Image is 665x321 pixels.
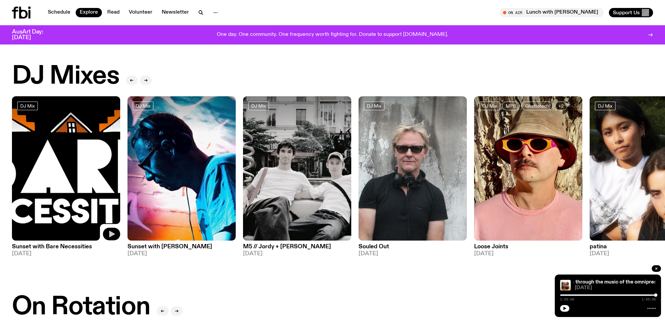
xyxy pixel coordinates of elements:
[20,103,35,108] span: DJ Mix
[359,241,467,257] a: Souled Out[DATE]
[642,298,656,301] span: 1:59:58
[12,241,120,257] a: Sunset with Bare Necessities[DATE]
[12,294,150,320] h2: On Rotation
[12,29,54,40] h3: AusArt Day: [DATE]
[127,244,236,250] h3: Sunset with [PERSON_NAME]
[127,251,236,257] span: [DATE]
[474,96,582,241] img: Tyson stands in front of a paperbark tree wearing orange sunglasses, a suede bucket hat and a pin...
[243,251,351,257] span: [DATE]
[598,103,613,108] span: DJ Mix
[474,251,582,257] span: [DATE]
[522,102,553,110] a: Ghettotech
[560,280,571,290] img: All seven members of Kokoroko either standing, sitting or spread out on the ground. They are hudd...
[44,8,74,17] a: Schedule
[12,96,120,241] img: Bare Necessities
[76,8,102,17] a: Explore
[158,8,193,17] a: Newsletter
[127,241,236,257] a: Sunset with [PERSON_NAME][DATE]
[12,251,120,257] span: [DATE]
[474,241,582,257] a: Loose Joints[DATE]
[609,8,653,17] button: Support Us
[479,102,500,110] a: DJ Mix
[248,102,269,110] a: DJ Mix
[243,244,351,250] h3: M5 // Jordy + [PERSON_NAME]
[359,96,467,241] img: Stephen looks directly at the camera, wearing a black tee, black sunglasses and headphones around...
[243,241,351,257] a: M5 // Jordy + [PERSON_NAME][DATE]
[136,103,150,108] span: DJ Mix
[359,251,467,257] span: [DATE]
[103,8,124,17] a: Read
[127,96,236,241] img: Simon Caldwell stands side on, looking downwards. He has headphones on. Behind him is a brightly ...
[133,102,153,110] a: DJ Mix
[482,103,497,108] span: DJ Mix
[525,103,549,108] span: Ghettotech
[555,102,567,110] button: +2
[474,244,582,250] h3: Loose Joints
[575,285,656,290] span: [DATE]
[502,102,520,110] a: MPB
[595,102,616,110] a: DJ Mix
[125,8,156,17] a: Volunteer
[613,10,640,16] span: Support Us
[500,8,604,17] button: On AirLunch with [PERSON_NAME]
[364,102,384,110] a: DJ Mix
[359,244,467,250] h3: Souled Out
[367,103,381,108] span: DJ Mix
[558,103,564,108] span: +2
[12,64,119,89] h2: DJ Mixes
[251,103,266,108] span: DJ Mix
[12,244,120,250] h3: Sunset with Bare Necessities
[560,298,574,301] span: 1:59:58
[17,102,38,110] a: DJ Mix
[506,103,516,108] span: MPB
[217,32,448,38] p: One day. One community. One frequency worth fighting for. Donate to support [DOMAIN_NAME].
